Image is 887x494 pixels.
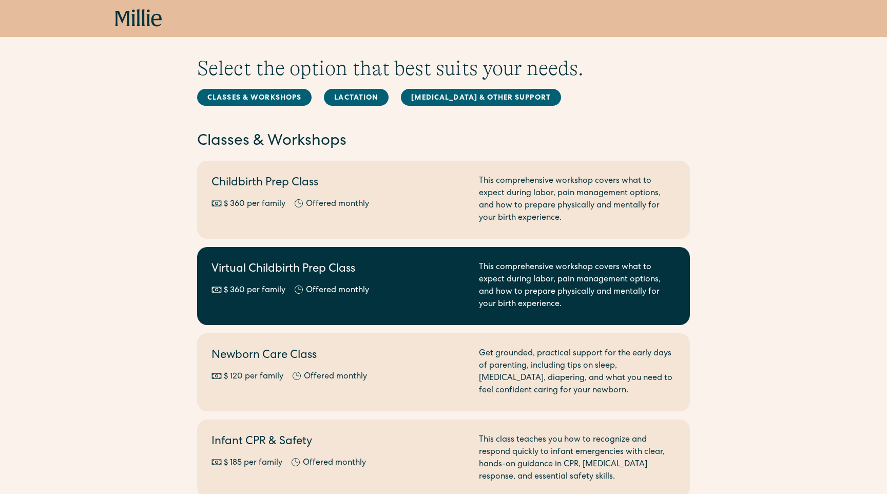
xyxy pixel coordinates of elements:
a: Virtual Childbirth Prep Class$ 360 per familyOffered monthlyThis comprehensive workshop covers wh... [197,247,690,325]
a: [MEDICAL_DATA] & Other Support [401,89,561,106]
h2: Virtual Childbirth Prep Class [211,261,467,278]
div: Offered monthly [303,457,366,469]
h2: Childbirth Prep Class [211,175,467,192]
div: This class teaches you how to recognize and respond quickly to infant emergencies with clear, han... [479,434,676,483]
div: $ 185 per family [224,457,282,469]
a: Lactation [324,89,389,106]
div: Offered monthly [306,198,369,211]
div: This comprehensive workshop covers what to expect during labor, pain management options, and how ... [479,261,676,311]
div: Offered monthly [306,284,369,297]
a: Newborn Care Class$ 120 per familyOffered monthlyGet grounded, practical support for the early da... [197,333,690,411]
div: This comprehensive workshop covers what to expect during labor, pain management options, and how ... [479,175,676,224]
a: Childbirth Prep Class$ 360 per familyOffered monthlyThis comprehensive workshop covers what to ex... [197,161,690,239]
h2: Classes & Workshops [197,131,690,153]
a: Classes & Workshops [197,89,312,106]
div: $ 120 per family [224,371,283,383]
div: Offered monthly [304,371,367,383]
h2: Infant CPR & Safety [211,434,467,451]
div: Get grounded, practical support for the early days of parenting, including tips on sleep, [MEDICA... [479,348,676,397]
div: $ 360 per family [224,284,285,297]
h2: Newborn Care Class [211,348,467,365]
div: $ 360 per family [224,198,285,211]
